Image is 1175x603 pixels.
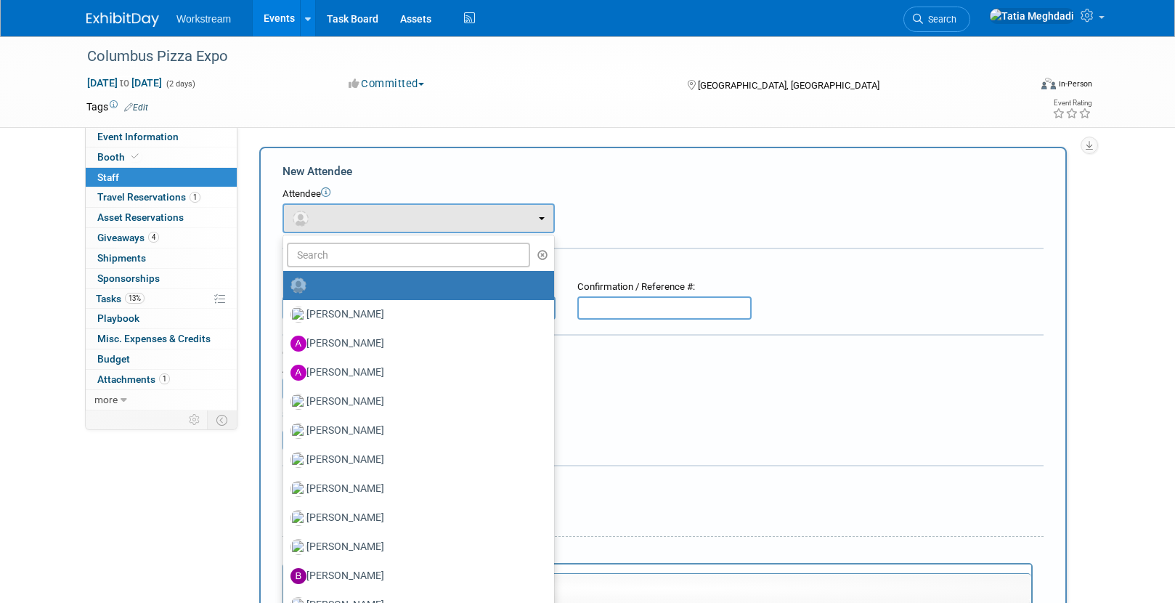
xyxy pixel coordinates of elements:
a: Playbook [86,309,237,328]
span: Staff [97,171,119,183]
a: Misc. Expenses & Credits [86,329,237,349]
label: [PERSON_NAME] [290,303,540,326]
img: A.jpg [290,336,306,352]
a: Tasks13% [86,289,237,309]
span: Budget [97,353,130,365]
span: Search [923,14,956,25]
div: Misc. Attachments & Notes [282,476,1044,490]
div: New Attendee [282,163,1044,179]
span: Asset Reservations [97,211,184,223]
a: Staff [86,168,237,187]
a: Event Information [86,127,237,147]
label: [PERSON_NAME] [290,506,540,530]
span: Tasks [96,293,145,304]
i: Booth reservation complete [131,153,139,161]
a: Travel Reservations1 [86,187,237,207]
span: Event Information [97,131,179,142]
div: Event Format [943,76,1092,97]
div: Confirmation / Reference #: [577,280,752,294]
a: more [86,390,237,410]
span: Attachments [97,373,170,385]
div: Event Rating [1052,100,1091,107]
span: Booth [97,151,142,163]
span: Travel Reservations [97,191,200,203]
label: [PERSON_NAME] [290,419,540,442]
span: [GEOGRAPHIC_DATA], [GEOGRAPHIC_DATA] [698,80,879,91]
span: Playbook [97,312,139,324]
div: Registration / Ticket Info (optional) [282,259,1044,273]
div: Attendee [282,187,1044,201]
label: [PERSON_NAME] [290,535,540,559]
span: more [94,394,118,405]
img: Unassigned-User-Icon.png [290,278,306,294]
img: A.jpg [290,365,306,381]
span: Sponsorships [97,272,160,284]
a: Budget [86,349,237,369]
input: Search [287,243,530,267]
span: Giveaways [97,232,159,243]
div: Cost: [282,347,1044,360]
span: 4 [148,232,159,243]
div: Notes [282,547,1033,561]
div: In-Person [1058,78,1092,89]
span: to [118,77,131,89]
img: Format-Inperson.png [1041,78,1056,89]
span: 13% [125,293,145,304]
label: [PERSON_NAME] [290,332,540,355]
label: [PERSON_NAME] [290,564,540,588]
img: B.jpg [290,568,306,584]
button: Committed [343,76,430,92]
span: 1 [159,373,170,384]
img: ExhibitDay [86,12,159,27]
label: [PERSON_NAME] [290,361,540,384]
label: [PERSON_NAME] [290,448,540,472]
img: Tatia Meghdadi [989,8,1075,24]
span: [DATE] [DATE] [86,76,163,89]
label: [PERSON_NAME] [290,390,540,413]
td: Tags [86,100,148,114]
label: [PERSON_NAME] [290,477,540,501]
a: Edit [124,102,148,113]
a: Shipments [86,248,237,268]
div: Columbus Pizza Expo [82,44,1007,70]
a: Attachments1 [86,370,237,389]
a: Search [903,7,970,32]
span: (2 days) [165,79,195,89]
td: Toggle Event Tabs [208,410,237,429]
a: Giveaways4 [86,228,237,248]
span: 1 [190,192,200,203]
a: Booth [86,147,237,167]
a: Asset Reservations [86,208,237,227]
a: Sponsorships [86,269,237,288]
td: Personalize Event Tab Strip [182,410,208,429]
span: Shipments [97,252,146,264]
span: Workstream [176,13,231,25]
span: Misc. Expenses & Credits [97,333,211,344]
